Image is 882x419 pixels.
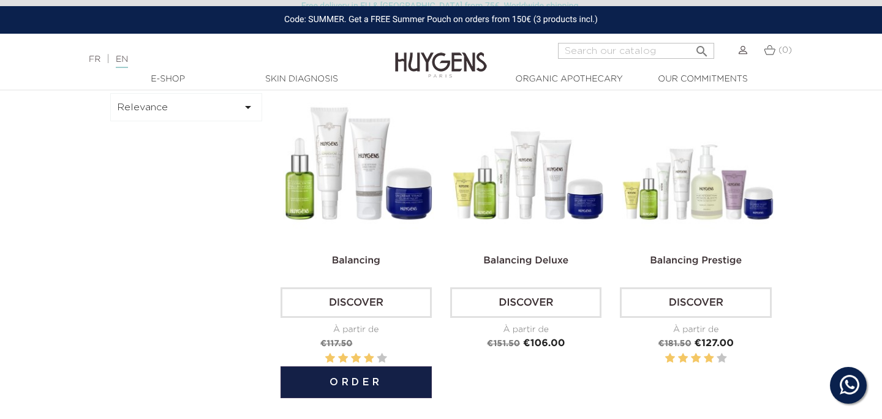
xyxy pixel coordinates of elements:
label: 2 [338,351,348,366]
a: Organic Apothecary [508,73,630,86]
div: À partir de [450,323,601,336]
a: Skin Diagnosis [240,73,363,86]
button: Order [281,366,432,398]
img: Huygens [395,32,487,80]
span: €151.50 [487,339,520,348]
span: €127.00 [694,339,733,349]
span: €106.00 [523,339,565,349]
label: 5 [717,351,726,366]
span: €181.50 [658,339,692,348]
div: À partir de [620,323,771,336]
a: Discover [450,287,601,318]
img: Balancing Deluxe [453,93,604,244]
a: Discover [620,287,771,318]
a: EN [116,55,128,68]
i:  [695,40,709,55]
button:  [691,39,713,56]
label: 3 [351,351,361,366]
a: Balancing [332,256,380,266]
img: Balancing Prestige [622,93,774,244]
i:  [241,100,255,115]
a: Balancing Prestige [650,256,742,266]
a: Our commitments [641,73,764,86]
label: 4 [704,351,714,366]
a: FR [89,55,100,64]
label: 1 [325,351,335,366]
img: Balancing [283,93,434,244]
a: Balancing Deluxe [483,256,568,266]
a: E-Shop [107,73,229,86]
a: Discover [281,287,432,318]
span: (0) [778,46,792,55]
label: 2 [678,351,688,366]
input: Search [558,43,714,59]
div: | [83,52,358,67]
label: 5 [377,351,386,366]
button: Relevance [110,93,262,121]
label: 4 [364,351,374,366]
label: 3 [691,351,701,366]
div: À partir de [281,323,432,336]
span: €117.50 [320,339,353,348]
label: 1 [665,351,675,366]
